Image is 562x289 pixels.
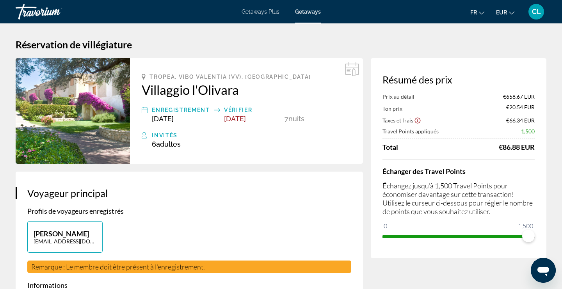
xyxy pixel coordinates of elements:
[152,115,174,123] span: [DATE]
[517,221,534,230] span: 1,500
[382,128,439,135] span: Travel Points appliqués
[285,115,288,123] span: 7
[532,8,541,16] span: CL
[31,262,205,271] span: Remarque : Le membre doit être présent à l'enregistrement.
[414,117,421,124] button: Show Taxes and Fees disclaimer
[142,82,351,98] a: Villaggio l'Olivara
[152,131,351,140] div: Invités
[521,128,535,135] span: 1,500
[526,4,546,20] button: User Menu
[499,143,535,151] div: €86.88 EUR
[288,115,304,123] span: nuits
[382,181,535,216] p: Échangez jusqu'à 1,500 Travel Points pour économiser davantage sur cette transaction! Utilisez le...
[27,221,103,253] button: [PERSON_NAME][EMAIL_ADDRESS][DOMAIN_NAME]
[16,39,546,50] h1: Réservation de villégiature
[496,9,507,16] span: EUR
[506,104,535,112] span: €20.54 EUR
[34,238,96,245] p: [EMAIL_ADDRESS][DOMAIN_NAME]
[382,221,388,230] span: 0
[382,93,414,100] span: Prix au détail
[522,230,535,242] span: ngx-slider
[156,140,181,148] span: Adultes
[382,235,535,237] ngx-slider: ngx-slider
[382,167,535,176] h4: Échanger des Travel Points
[382,116,421,124] button: Show Taxes and Fees breakdown
[382,105,402,112] span: Ton prix
[503,93,535,100] span: €658.67 EUR
[34,229,96,238] p: [PERSON_NAME]
[295,9,321,15] a: Getaways
[470,7,484,18] button: Change language
[382,117,413,124] span: Taxes et frais
[242,9,279,15] a: Getaways Plus
[531,258,556,283] iframe: Bouton de lancement de la fenêtre de messagerie
[16,2,94,22] a: Travorium
[27,187,351,199] h3: Voyageur principal
[224,105,281,115] div: Vérifier
[224,115,246,123] span: [DATE]
[506,117,535,124] span: €66.34 EUR
[27,207,351,215] p: Profils de voyageurs enregistrés
[470,9,477,16] span: fr
[149,74,311,80] span: Tropea, Vibo Valentia (VV), [GEOGRAPHIC_DATA]
[152,105,210,115] div: Enregistrement
[496,7,514,18] button: Change currency
[152,140,181,148] span: 6
[382,74,535,85] h3: Résumé des prix
[382,143,398,151] span: Total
